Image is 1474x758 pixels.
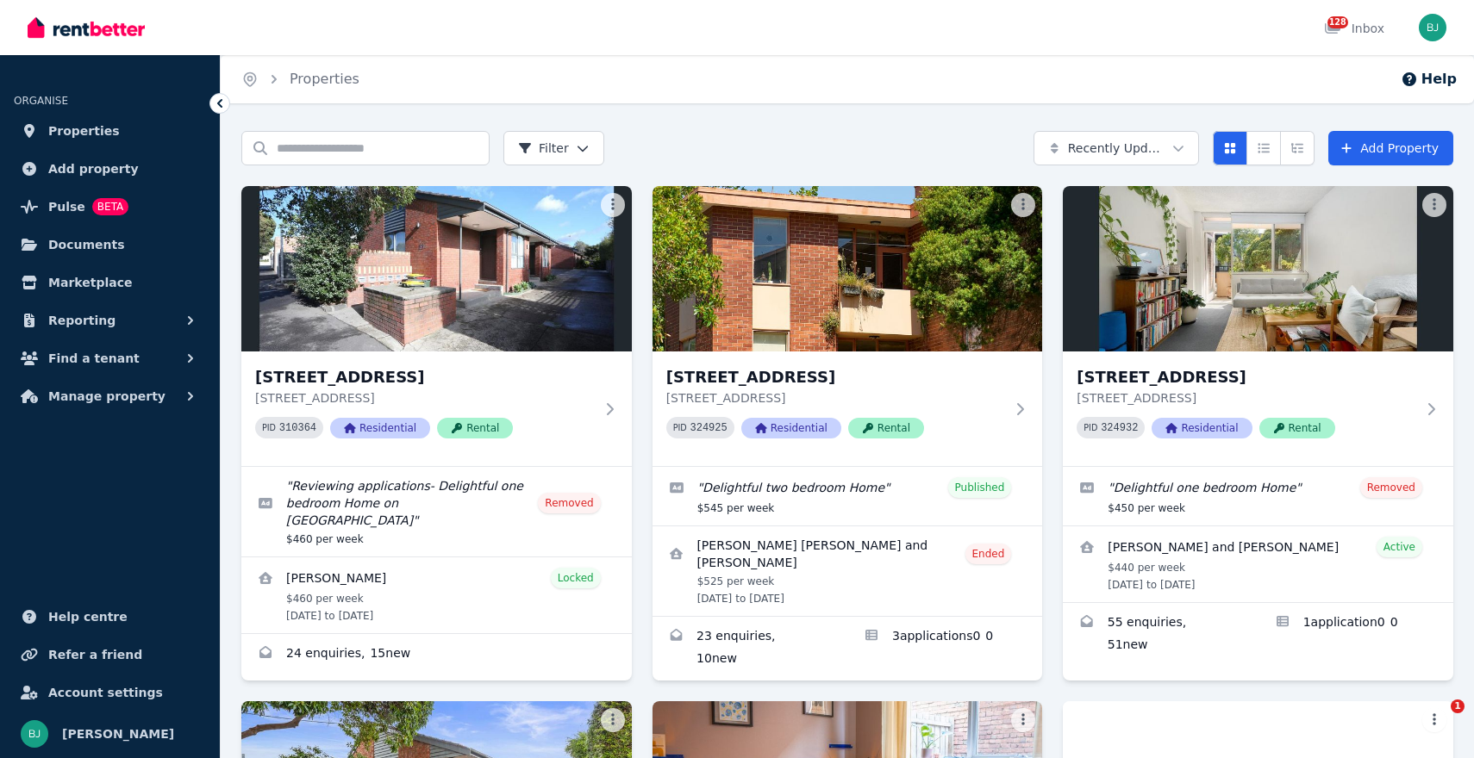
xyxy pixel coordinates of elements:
span: ORGANISE [14,95,68,107]
img: 4/282 Langridge Street, Abbotsford [1063,186,1453,351]
span: Documents [48,234,125,255]
a: View details for Leala Rose Carney-Chapus and Jack McGregor-Smith [653,526,1043,616]
button: Manage property [14,379,206,413]
button: Filter [503,131,604,165]
span: Filter [518,140,569,157]
iframe: Intercom live chat [1415,699,1457,741]
button: More options [601,193,625,217]
a: Enquiries for 4/282 Langridge Street, Abbotsford [1063,603,1258,667]
p: [STREET_ADDRESS] [1077,389,1415,407]
img: RentBetter [28,15,145,40]
span: Marketplace [48,272,132,293]
div: Inbox [1324,20,1384,37]
img: Bom Jin [21,720,48,748]
a: View details for LEWELYN BRADLEY TOLLETT and Merina Penanueva [1063,526,1453,602]
span: Rental [1259,418,1335,438]
span: Reporting [48,310,116,331]
a: unit 5/1 Larnoo Avenue, Brunswick West[STREET_ADDRESS][STREET_ADDRESS]PID 310364ResidentialRental [241,186,632,466]
a: View details for Tamika Anderson [241,557,632,633]
a: Documents [14,227,206,262]
span: Account settings [48,682,163,703]
button: Compact list view [1246,131,1281,165]
span: Recently Updated [1068,140,1165,157]
img: 5/282 Langridge Street, Abbotsford [653,186,1043,351]
a: Edit listing: Delightful two bedroom Home [653,467,1043,525]
span: Residential [741,418,841,438]
a: 4/282 Langridge Street, Abbotsford[STREET_ADDRESS][STREET_ADDRESS]PID 324932ResidentialRental [1063,186,1453,466]
a: Add property [14,152,206,186]
code: 324925 [690,422,728,434]
a: Properties [14,114,206,148]
span: Refer a friend [48,644,142,665]
small: PID [1084,423,1097,432]
a: Enquiries for 5/282 Langridge Street, Abbotsford [653,617,847,680]
a: Edit listing: Reviewing applications- Delightful one bedroom Home on Larnoo Ave [241,467,632,556]
span: Rental [848,418,924,438]
button: More options [1011,708,1035,732]
h3: [STREET_ADDRESS] [666,365,1005,389]
span: Add property [48,158,139,179]
span: Pulse [48,196,85,217]
button: More options [1422,193,1446,217]
button: Find a tenant [14,341,206,376]
a: Account settings [14,675,206,710]
nav: Breadcrumb [221,55,380,103]
img: Bom Jin [1419,14,1446,41]
code: 324932 [1101,422,1138,434]
a: Enquiries for unit 5/1 Larnoo Avenue, Brunswick West [241,634,632,675]
button: More options [1011,193,1035,217]
span: Find a tenant [48,348,140,369]
code: 310364 [279,422,316,434]
button: Recently Updated [1034,131,1199,165]
a: Marketplace [14,265,206,300]
a: PulseBETA [14,189,206,224]
a: Add Property [1328,131,1453,165]
p: [STREET_ADDRESS] [255,389,594,407]
a: Refer a friend [14,637,206,672]
button: Reporting [14,303,206,338]
button: Expanded list view [1280,131,1315,165]
a: Applications for 4/282 Langridge Street, Abbotsford [1259,603,1453,667]
span: Residential [330,418,430,438]
span: [PERSON_NAME] [62,724,174,744]
p: [STREET_ADDRESS] [666,389,1005,407]
span: Residential [1152,418,1252,438]
h3: [STREET_ADDRESS] [1077,365,1415,389]
span: Help centre [48,606,128,627]
button: More options [601,708,625,732]
a: Applications for 5/282 Langridge Street, Abbotsford [847,617,1042,680]
span: Manage property [48,386,166,407]
a: Edit listing: Delightful one bedroom Home [1063,467,1453,525]
button: Help [1401,69,1457,90]
span: 128 [1327,16,1348,28]
span: Rental [437,418,513,438]
span: 1 [1451,699,1465,713]
small: PID [262,423,276,432]
small: PID [673,423,687,432]
h3: [STREET_ADDRESS] [255,365,594,389]
span: BETA [92,198,128,215]
a: 5/282 Langridge Street, Abbotsford[STREET_ADDRESS][STREET_ADDRESS]PID 324925ResidentialRental [653,186,1043,466]
span: Properties [48,121,120,141]
a: Help centre [14,600,206,634]
img: unit 5/1 Larnoo Avenue, Brunswick West [241,186,632,351]
a: Properties [290,71,359,87]
button: Card view [1213,131,1247,165]
div: View options [1213,131,1315,165]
